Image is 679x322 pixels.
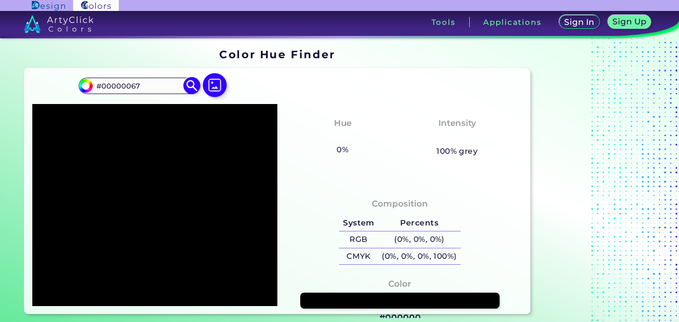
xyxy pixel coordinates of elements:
img: icon search [183,77,201,95]
h3: None [326,131,359,143]
h3: Tools [431,18,456,26]
h5: Percents [378,215,461,231]
h1: Color Hue Finder [219,47,335,62]
h3: None [440,131,474,143]
h5: (0%, 0%, 0%) [378,231,461,248]
h4: Hue [334,116,351,130]
input: type color.. [93,79,185,93]
h5: Sign In [565,18,594,26]
h5: 0% [333,143,352,156]
h5: 100% grey [436,145,478,158]
h5: System [339,215,378,231]
h4: Intensity [438,116,476,130]
h5: CMYK [339,248,378,265]
h5: (0%, 0%, 0%, 100%) [378,248,461,265]
h4: Composition [372,197,428,211]
img: ArtyClick Design logo [32,1,65,10]
img: logo_artyclick_colors_white.svg [24,15,94,33]
img: icon picture [203,73,227,97]
a: Sign In [559,15,600,29]
h5: Sign Up [612,17,646,25]
a: Sign Up [608,15,652,29]
h5: RGB [339,231,378,248]
h3: Applications [483,18,541,26]
h4: Color [388,277,411,291]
